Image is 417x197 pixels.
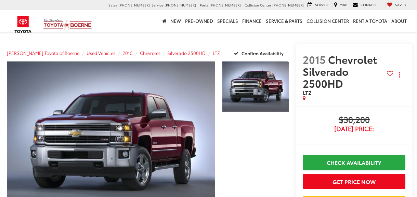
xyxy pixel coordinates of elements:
a: Map [332,2,349,8]
a: 2015 [122,50,133,56]
img: 2015 Chevrolet Silverado 2500HD LTZ [222,61,290,112]
a: Silverado 2500HD [167,50,206,56]
a: LTZ [213,50,220,56]
a: Specials [215,10,240,32]
span: Confirm Availability [242,50,284,56]
a: Rent a Toyota [351,10,389,32]
a: Expand Photo 1 [222,61,289,112]
span: [PHONE_NUMBER] [209,2,241,8]
span: $30,200 [303,115,405,125]
span: dropdown dots [399,72,400,78]
a: Check Availability [303,155,405,170]
span: [PHONE_NUMBER] [165,2,196,8]
span: Parts [200,2,208,8]
a: Finance [240,10,264,32]
img: Toyota [10,13,36,36]
span: [DATE] Price: [303,125,405,132]
button: Actions [393,69,405,81]
a: Collision Center [304,10,351,32]
span: Contact [361,2,377,7]
button: Confirm Availability [230,47,289,59]
a: About [389,10,409,32]
a: Service [306,2,330,8]
a: Home [160,10,168,32]
span: LTZ [303,88,312,96]
a: Used Vehicles [87,50,115,56]
img: Vic Vaughan Toyota of Boerne [43,18,92,30]
span: Sales [108,2,117,8]
button: Get Price Now [303,174,405,189]
a: Pre-Owned [183,10,215,32]
a: Service & Parts: Opens in a new tab [264,10,304,32]
span: Service [152,2,164,8]
span: Saved [395,2,406,7]
a: [PERSON_NAME] Toyota of Boerne [7,50,79,56]
span: [PHONE_NUMBER] [272,2,304,8]
span: Map [340,2,347,7]
span: Service [315,2,329,7]
a: New [168,10,183,32]
span: Chevrolet Silverado 2500HD [303,52,377,90]
span: 2015 [303,52,326,67]
a: My Saved Vehicles [385,2,408,8]
span: Collision Center [245,2,271,8]
a: Chevrolet [140,50,160,56]
span: [PHONE_NUMBER] [118,2,150,8]
a: Contact [351,2,378,8]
